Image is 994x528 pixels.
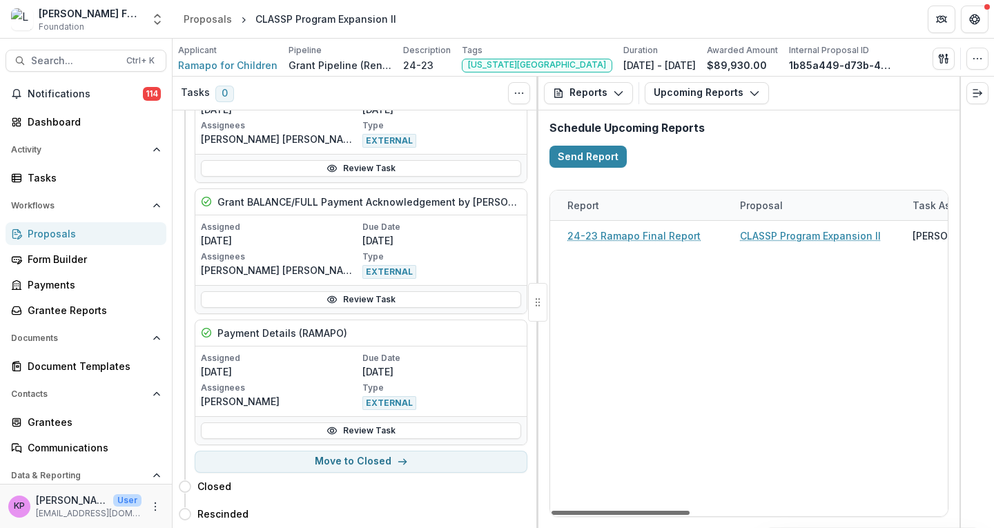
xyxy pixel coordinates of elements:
[623,58,696,72] p: [DATE] - [DATE]
[707,58,767,72] p: $89,930.00
[255,12,396,26] div: CLASSP Program Expansion II
[11,389,147,399] span: Contacts
[549,146,627,168] button: Send Report
[113,494,142,507] p: User
[14,502,25,511] div: Khanh Phan
[39,6,142,21] div: [PERSON_NAME] Fund for the Blind
[28,170,155,185] div: Tasks
[6,273,166,296] a: Payments
[740,228,881,243] a: CLASSP Program Expansion II
[28,359,155,373] div: Document Templates
[36,507,142,520] p: [EMAIL_ADDRESS][DOMAIN_NAME]
[178,44,217,57] p: Applicant
[362,134,416,148] span: EXTERNAL
[362,352,521,364] p: Due Date
[178,58,277,72] a: Ramapo for Children
[201,251,360,263] p: Assignees
[961,6,988,33] button: Get Help
[707,44,778,57] p: Awarded Amount
[178,9,402,29] nav: breadcrumb
[36,493,108,507] p: [PERSON_NAME]
[201,291,521,308] a: Review Task
[645,82,769,104] button: Upcoming Reports
[11,333,147,343] span: Documents
[904,198,992,213] div: Task Assignee
[197,507,248,521] h4: Rescinded
[732,198,791,213] div: Proposal
[362,396,416,410] span: EXTERNAL
[362,364,521,379] p: [DATE]
[181,87,210,99] h3: Tasks
[28,303,155,317] div: Grantee Reports
[6,383,166,405] button: Open Contacts
[289,58,392,72] p: Grant Pipeline (Renewals)
[462,44,483,57] p: Tags
[184,12,232,26] div: Proposals
[6,83,166,105] button: Notifications114
[28,440,155,455] div: Communications
[403,44,451,57] p: Description
[6,465,166,487] button: Open Data & Reporting
[544,82,633,104] button: Reports
[178,9,237,29] a: Proposals
[143,87,161,101] span: 114
[148,6,167,33] button: Open entity switcher
[217,195,521,209] h5: Grant BALANCE/FULL Payment Acknowledgement by [PERSON_NAME]
[289,44,322,57] p: Pipeline
[362,251,521,263] p: Type
[6,299,166,322] a: Grantee Reports
[28,277,155,292] div: Payments
[6,411,166,433] a: Grantees
[732,190,904,220] div: Proposal
[789,58,893,72] p: 1b85a449-d73b-4494-8933-927bbcaee8c2
[31,55,118,67] span: Search...
[28,115,155,129] div: Dashboard
[215,86,234,102] span: 0
[549,121,948,135] h2: Schedule Upcoming Reports
[567,228,701,243] a: 24-23 Ramapo Final Report
[11,201,147,211] span: Workflows
[6,166,166,189] a: Tasks
[201,394,360,409] p: [PERSON_NAME]
[559,190,732,220] div: Report
[6,139,166,161] button: Open Activity
[124,53,157,68] div: Ctrl + K
[559,198,607,213] div: Report
[362,119,521,132] p: Type
[6,110,166,133] a: Dashboard
[201,221,360,233] p: Assigned
[28,226,155,241] div: Proposals
[11,145,147,155] span: Activity
[789,44,869,57] p: Internal Proposal ID
[6,222,166,245] a: Proposals
[39,21,84,33] span: Foundation
[403,58,433,72] p: 24-23
[362,233,521,248] p: [DATE]
[147,498,164,515] button: More
[508,82,530,104] button: Toggle View Cancelled Tasks
[201,382,360,394] p: Assignees
[197,479,231,493] h4: Closed
[201,352,360,364] p: Assigned
[11,8,33,30] img: Lavelle Fund for the Blind
[362,265,416,279] span: EXTERNAL
[362,382,521,394] p: Type
[28,88,143,100] span: Notifications
[201,364,360,379] p: [DATE]
[468,60,606,70] span: [US_STATE][GEOGRAPHIC_DATA]
[6,195,166,217] button: Open Workflows
[623,44,658,57] p: Duration
[201,119,360,132] p: Assignees
[201,422,521,439] a: Review Task
[11,471,147,480] span: Data & Reporting
[201,160,521,177] a: Review Task
[28,415,155,429] div: Grantees
[6,50,166,72] button: Search...
[28,252,155,266] div: Form Builder
[6,327,166,349] button: Open Documents
[201,132,360,146] p: [PERSON_NAME] [PERSON_NAME]
[966,82,988,104] button: Expand right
